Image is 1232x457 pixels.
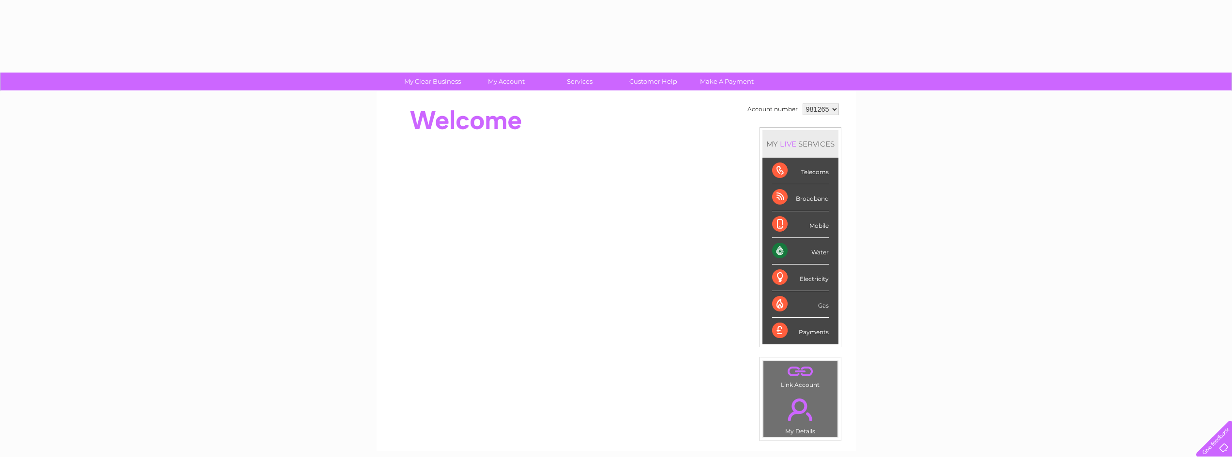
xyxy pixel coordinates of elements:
[772,211,829,238] div: Mobile
[762,130,838,158] div: MY SERVICES
[772,291,829,318] div: Gas
[687,73,767,90] a: Make A Payment
[772,318,829,344] div: Payments
[745,101,800,118] td: Account number
[772,184,829,211] div: Broadband
[778,139,798,148] div: LIVE
[393,73,472,90] a: My Clear Business
[466,73,546,90] a: My Account
[763,360,838,391] td: Link Account
[772,158,829,184] div: Telecoms
[772,238,829,265] div: Water
[772,265,829,291] div: Electricity
[766,393,835,427] a: .
[763,390,838,438] td: My Details
[540,73,620,90] a: Services
[613,73,693,90] a: Customer Help
[766,363,835,380] a: .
